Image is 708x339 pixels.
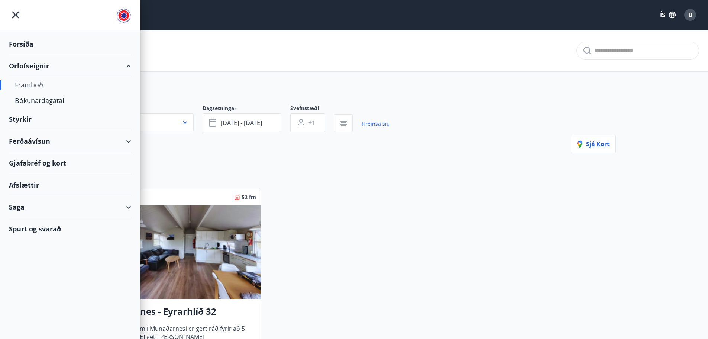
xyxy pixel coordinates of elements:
a: Hreinsa síu [362,116,390,132]
span: Svæði [93,105,203,113]
div: Styrkir [9,108,131,130]
span: Sjá kort [577,140,610,148]
div: Framboð [15,77,125,93]
div: Forsíða [9,33,131,55]
div: Saga [9,196,131,218]
div: Afslættir [9,174,131,196]
span: 52 fm [242,194,256,201]
button: menu [9,8,22,22]
span: B [688,11,692,19]
span: Dagsetningar [203,105,290,113]
button: +1 [290,113,325,132]
button: Allt [93,113,194,131]
div: Bókunardagatal [15,93,125,108]
span: Svefnstæði [290,105,334,113]
span: +1 [308,119,315,127]
img: Paella dish [93,205,261,299]
button: ÍS [656,8,680,22]
button: [DATE] - [DATE] [203,113,281,132]
img: union_logo [116,8,131,23]
button: B [681,6,699,24]
button: Sjá kort [571,135,616,153]
div: Gjafabréf og kort [9,152,131,174]
h3: Munaðarnes - Eyrarhlíð 32 [99,305,255,319]
div: Orlofseignir [9,55,131,77]
div: Spurt og svarað [9,218,131,240]
div: Ferðaávísun [9,130,131,152]
span: [DATE] - [DATE] [221,119,262,127]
